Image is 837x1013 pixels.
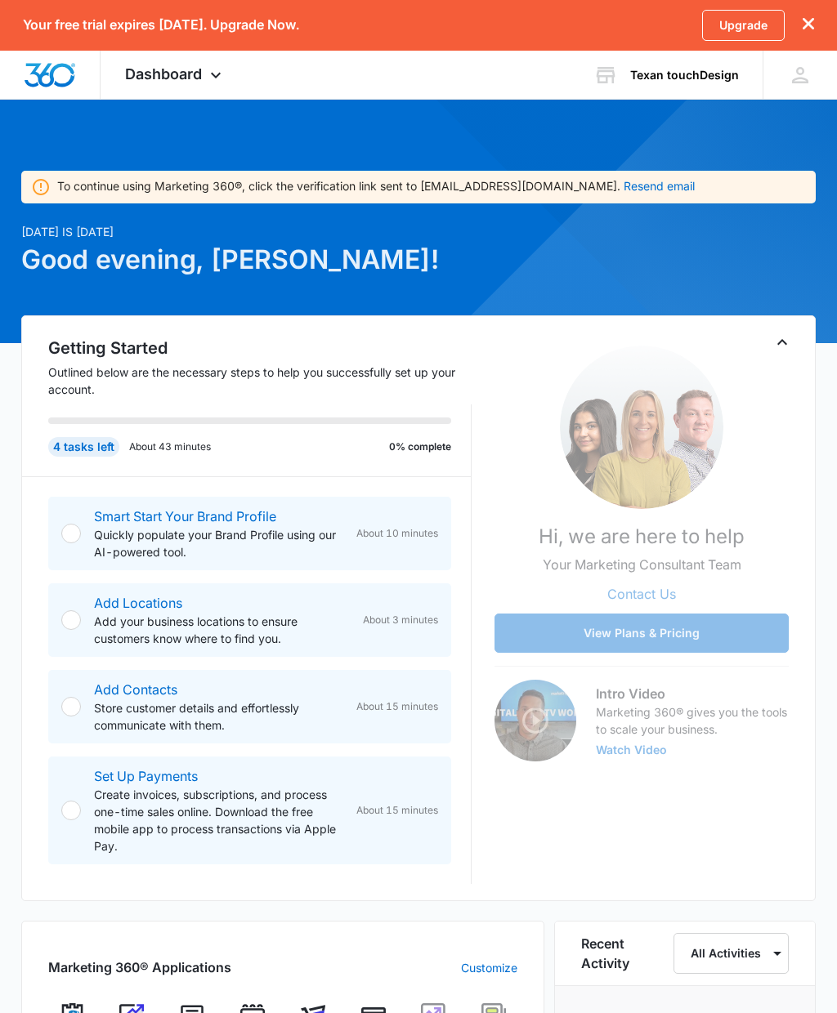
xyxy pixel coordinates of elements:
[48,957,231,977] h2: Marketing 360® Applications
[591,574,692,614] button: Contact Us
[363,613,438,627] span: About 3 minutes
[596,684,789,703] h3: Intro Video
[581,934,667,973] h6: Recent Activity
[356,699,438,714] span: About 15 minutes
[624,181,695,192] button: Resend email
[125,65,202,83] span: Dashboard
[129,440,211,454] p: About 43 minutes
[94,699,344,734] p: Store customer details and effortlessly communicate with them.
[495,680,576,761] img: Intro Video
[21,240,545,279] h1: Good evening, [PERSON_NAME]!
[23,17,299,33] p: Your free trial expires [DATE]. Upgrade Now.
[48,364,472,398] p: Outlined below are the necessary steps to help you successfully set up your account.
[674,933,789,974] button: All Activities
[596,703,789,738] p: Marketing 360® gives you the tools to scale your business.
[772,332,792,352] button: Toggle Collapse
[461,959,517,976] a: Customize
[596,744,667,756] button: Watch Video
[94,613,351,647] p: Add your business locations to ensure customers know where to find you.
[389,440,451,454] p: 0% complete
[57,177,695,194] div: To continue using Marketing 360®, click the verification link sent to [EMAIL_ADDRESS][DOMAIN_NAME].
[803,17,814,33] button: dismiss this dialog
[94,681,177,698] a: Add Contacts
[48,336,472,360] h2: Getting Started
[94,768,198,784] a: Set Up Payments
[702,10,785,41] a: Upgrade
[21,223,545,240] p: [DATE] is [DATE]
[94,786,344,855] p: Create invoices, subscriptions, and process one-time sales online. Download the free mobile app t...
[356,803,438,818] span: About 15 minutes
[356,526,438,541] span: About 10 minutes
[94,508,276,524] a: Smart Start Your Brand Profile
[543,555,741,574] p: Your Marketing Consultant Team
[630,69,739,82] div: account name
[94,595,182,611] a: Add Locations
[94,526,344,560] p: Quickly populate your Brand Profile using our AI-powered tool.
[539,522,745,551] p: Hi, we are here to help
[495,614,789,653] button: View Plans & Pricing
[101,51,250,99] div: Dashboard
[48,437,119,457] div: 4 tasks left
